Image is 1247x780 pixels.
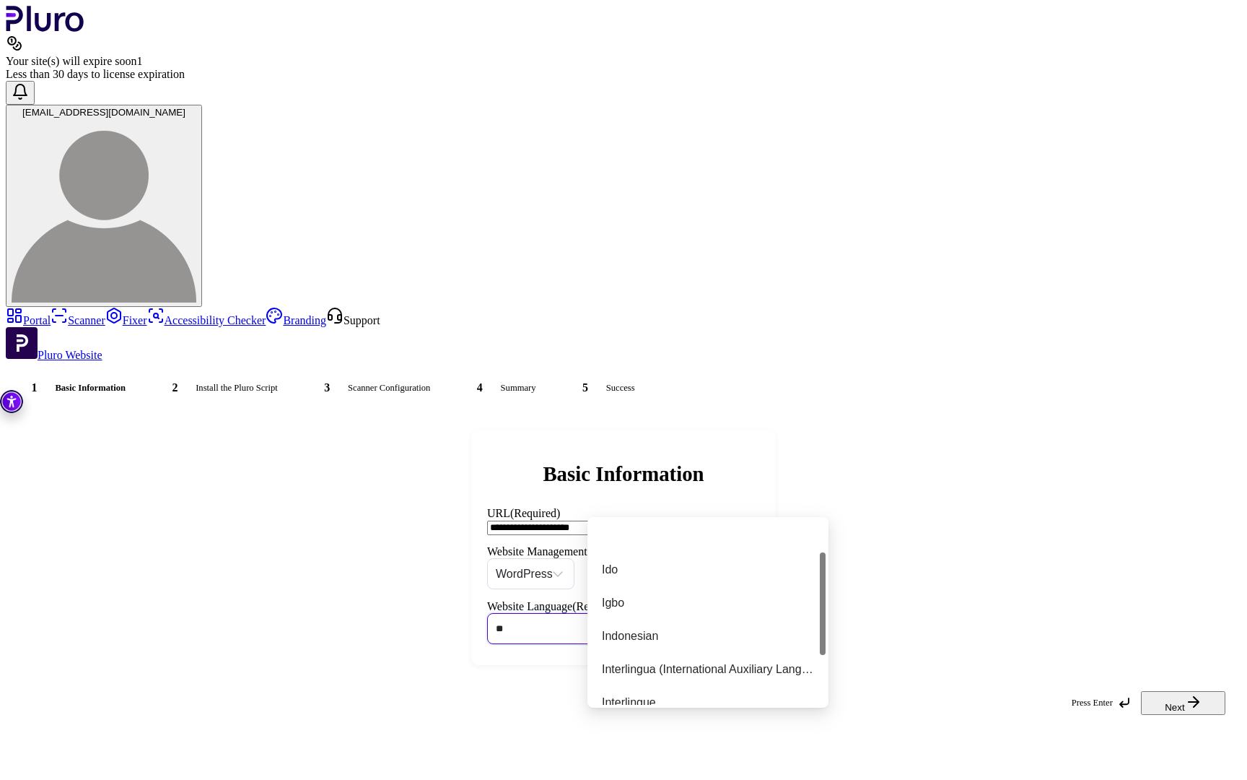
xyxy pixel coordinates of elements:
a: Fixer [105,314,147,326]
div: Igbo [602,595,814,611]
span: Website Management System [496,559,566,589]
div: Summary [501,381,536,394]
h2: Basic Information [487,462,760,486]
a: Scanner [51,314,105,326]
aside: Sidebar menu [6,307,1241,362]
div: Ido [602,562,814,578]
div: Indonesian [590,620,826,653]
input: Website Language [496,614,642,644]
span: 1 [136,55,142,67]
button: Next [1141,691,1225,715]
div: Website Language [487,613,664,644]
a: Logo [6,22,84,34]
label: Website Language [487,600,623,612]
div: Indonesian [602,628,814,644]
span: (Required) [572,600,622,612]
div: Less than 30 days to license expiration [6,68,1241,81]
div: Scanner Configuration [348,381,430,394]
div: 1 [22,375,48,401]
div: Press Enter [1072,696,1131,709]
button: [EMAIL_ADDRESS][DOMAIN_NAME]lmwapwap@gmail.com [6,105,202,307]
label: URL [487,507,560,519]
input: URL [487,521,590,535]
div: Install the Pluro Script [196,381,278,394]
img: lmwapwap@gmail.com [12,118,196,303]
div: Your site(s) will expire soon [6,55,1241,68]
a: Portal [6,314,51,326]
span: (Required) [510,507,560,519]
div: Igbo [590,586,826,620]
a: Open Support screen [326,314,380,326]
button: Open notifications, you have undefined new notifications [6,81,35,105]
div: Interlingua (International Auxiliary Language Association) [602,662,814,677]
div: Interlingue [590,686,826,719]
a: Branding [266,314,326,326]
a: Accessibility Checker [147,314,266,326]
div: Ido [590,553,826,586]
div: Website Management System [487,558,574,589]
form: Create domain form [471,430,775,665]
div: Success [606,381,635,394]
div: Basic Information [55,381,126,394]
span: [EMAIL_ADDRESS][DOMAIN_NAME] [22,107,185,118]
div: 3 [314,375,340,401]
label: Website Management System [487,545,674,558]
div: 5 [572,375,598,401]
div: 4 [467,375,493,401]
div: Interlingue [602,695,814,711]
a: Open Pluro Website [6,349,102,361]
div: Interlingua (International Auxiliary Language Association) [590,653,826,686]
div: 2 [162,375,188,401]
